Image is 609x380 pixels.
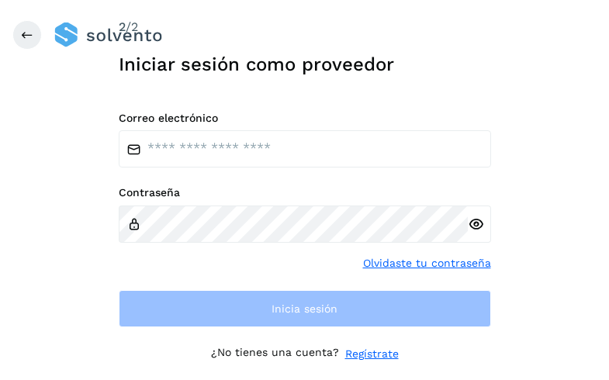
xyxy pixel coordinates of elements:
[345,346,399,362] a: Regístrate
[119,54,491,76] h1: Iniciar sesión como proveedor
[119,186,491,199] label: Contraseña
[119,112,491,125] label: Correo electrónico
[119,18,491,36] div: /2
[119,19,126,34] span: 2
[272,303,337,314] span: Inicia sesión
[119,290,491,327] button: Inicia sesión
[363,255,491,271] a: Olvidaste tu contraseña
[211,346,339,362] p: ¿No tienes una cuenta?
